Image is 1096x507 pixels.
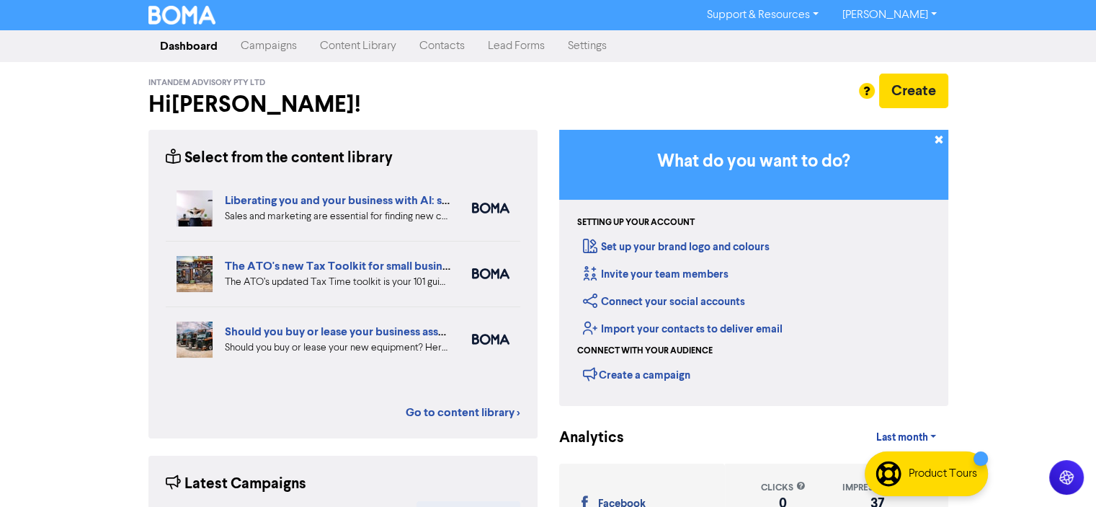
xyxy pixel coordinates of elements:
img: boma [472,203,509,213]
div: Latest Campaigns [166,473,306,495]
a: Set up your brand logo and colours [583,240,770,254]
div: Create a campaign [583,363,690,385]
a: The ATO's new Tax Toolkit for small business owners [225,259,500,273]
iframe: Chat Widget [1024,438,1096,507]
a: Last month [864,423,948,452]
a: Invite your team members [583,268,729,281]
a: Liberating you and your business with AI: sales and marketing [225,193,538,208]
div: Sales and marketing are essential for finding new customers but eat into your business time. We e... [225,209,450,224]
div: The ATO’s updated Tax Time toolkit is your 101 guide to business taxes. We’ve summarised the key ... [225,275,450,290]
span: InTandem Advisory Pty Ltd [148,78,265,88]
a: Import your contacts to deliver email [583,322,783,336]
a: Settings [556,32,618,61]
div: impressions [842,481,912,495]
a: Contacts [408,32,476,61]
button: Create [879,74,948,108]
div: Connect with your audience [577,345,713,358]
a: Go to content library > [406,404,520,421]
a: Content Library [308,32,408,61]
a: Should you buy or lease your business assets? [225,325,459,339]
span: Last month [876,431,927,444]
div: Should you buy or lease your new equipment? Here are some pros and cons of each. We also can revi... [225,340,450,356]
a: Connect your social accounts [583,295,745,309]
a: Lead Forms [476,32,556,61]
img: boma_accounting [472,334,509,345]
div: Getting Started in BOMA [559,130,948,406]
img: BOMA Logo [148,6,216,25]
h2: Hi [PERSON_NAME] ! [148,91,538,118]
div: Analytics [559,427,606,449]
div: Setting up your account [577,216,695,229]
a: [PERSON_NAME] [830,4,948,27]
img: boma [472,268,509,279]
div: Select from the content library [166,147,393,169]
a: Support & Resources [695,4,830,27]
a: Campaigns [229,32,308,61]
a: Dashboard [148,32,229,61]
h3: What do you want to do? [581,151,927,172]
div: clicks [761,481,806,495]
